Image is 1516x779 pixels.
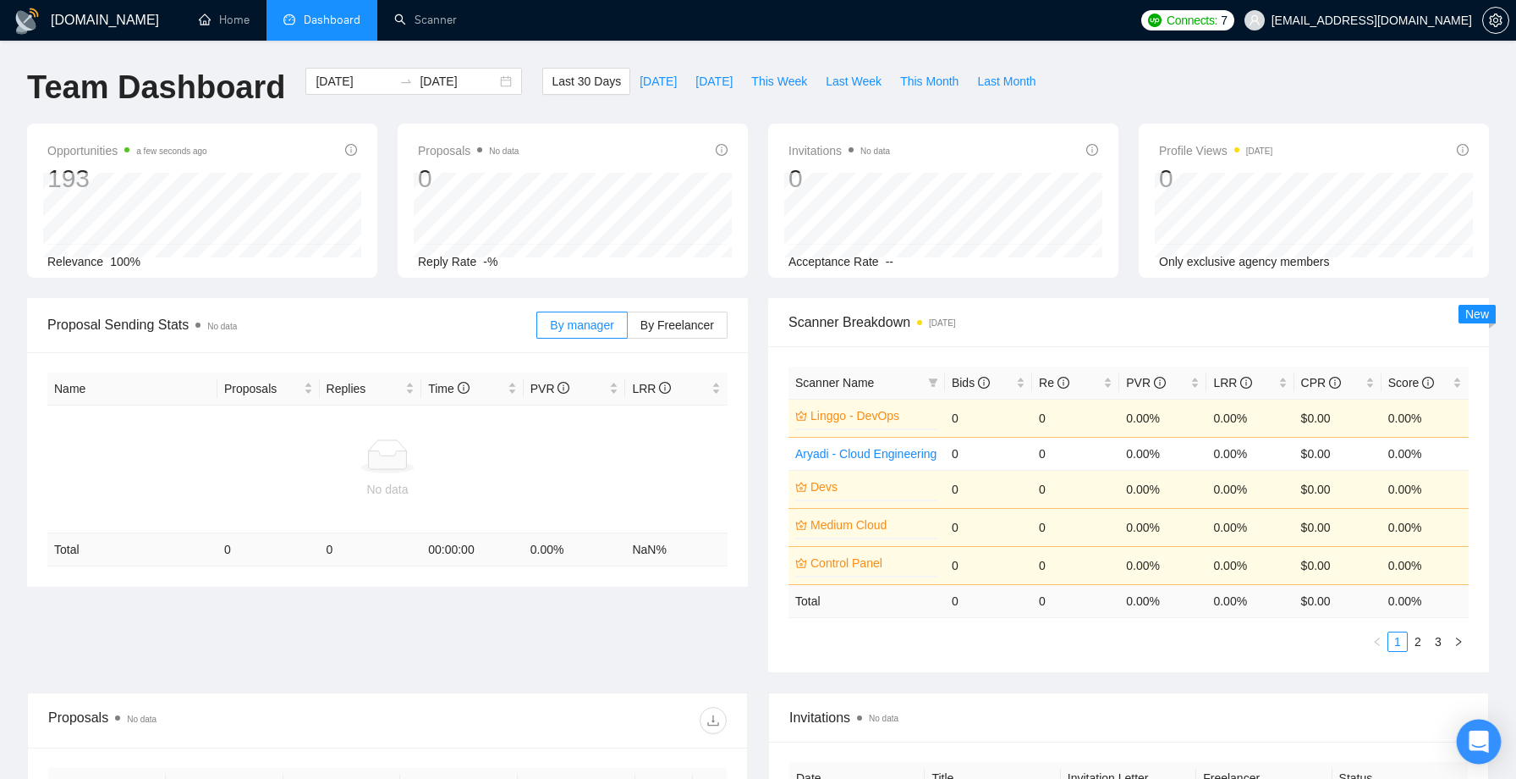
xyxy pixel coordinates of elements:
[1301,376,1341,389] span: CPR
[1381,399,1469,437] td: 0.00%
[47,163,207,195] div: 193
[945,470,1032,508] td: 0
[716,144,728,156] span: info-circle
[788,584,945,617] td: Total
[1119,508,1206,546] td: 0.00%
[1039,376,1069,389] span: Re
[127,715,157,724] span: No data
[1032,399,1119,437] td: 0
[489,146,519,156] span: No data
[1206,437,1294,470] td: 0.00%
[1032,470,1119,508] td: 0
[1246,146,1272,156] time: [DATE]
[136,146,206,156] time: a few seconds ago
[795,447,937,461] a: Aryadi - Cloud Engineering
[795,410,807,422] span: crown
[1206,470,1294,508] td: 0.00%
[48,707,387,734] div: Proposals
[1381,546,1469,584] td: 0.00%
[891,68,968,95] button: This Month
[945,508,1032,546] td: 0
[700,707,727,734] button: download
[542,68,630,95] button: Last 30 Days
[795,519,807,531] span: crown
[1032,546,1119,584] td: 0
[1119,437,1206,470] td: 0.00%
[795,557,807,569] span: crown
[320,533,422,566] td: 0
[945,437,1032,470] td: 0
[1367,632,1387,652] li: Previous Page
[224,379,300,398] span: Proposals
[1294,546,1381,584] td: $0.00
[1206,546,1294,584] td: 0.00%
[816,68,891,95] button: Last Week
[788,141,890,161] span: Invitations
[1249,14,1261,26] span: user
[632,382,671,395] span: LRR
[1457,720,1502,765] div: Open Intercom Messenger
[1381,508,1469,546] td: 0.00%
[925,370,942,395] span: filter
[1381,437,1469,470] td: 0.00%
[810,406,935,425] a: Linggo - DevOps
[1057,377,1069,389] span: info-circle
[530,382,570,395] span: PVR
[1483,14,1508,27] span: setting
[1206,399,1294,437] td: 0.00%
[1408,632,1428,652] li: 2
[1119,399,1206,437] td: 0.00%
[418,255,476,268] span: Reply Rate
[1367,632,1387,652] button: left
[1329,377,1341,389] span: info-circle
[1206,584,1294,617] td: 0.00 %
[1167,11,1217,30] span: Connects:
[47,141,207,161] span: Opportunities
[1294,399,1381,437] td: $0.00
[952,376,990,389] span: Bids
[751,72,807,91] span: This Week
[394,13,457,27] a: searchScanner
[1465,307,1489,321] span: New
[47,314,536,335] span: Proposal Sending Stats
[1119,470,1206,508] td: 0.00%
[945,546,1032,584] td: 0
[686,68,742,95] button: [DATE]
[399,75,413,88] span: swap-right
[1387,632,1408,652] li: 1
[1126,376,1166,389] span: PVR
[860,146,890,156] span: No data
[640,72,677,91] span: [DATE]
[316,72,393,91] input: Start date
[47,533,217,566] td: Total
[900,72,958,91] span: This Month
[1032,508,1119,546] td: 0
[1448,632,1469,652] li: Next Page
[418,163,519,195] div: 0
[1159,255,1330,268] span: Only exclusive agency members
[810,478,935,496] a: Devs
[1119,584,1206,617] td: 0.00 %
[945,584,1032,617] td: 0
[47,373,217,406] th: Name
[700,714,726,727] span: download
[1429,633,1447,651] a: 3
[630,68,686,95] button: [DATE]
[1453,637,1464,647] span: right
[1422,377,1434,389] span: info-circle
[1032,584,1119,617] td: 0
[1294,508,1381,546] td: $0.00
[327,379,403,398] span: Replies
[199,13,250,27] a: homeHome
[788,163,890,195] div: 0
[420,72,497,91] input: End date
[1086,144,1098,156] span: info-circle
[1032,437,1119,470] td: 0
[1213,376,1252,389] span: LRR
[1388,376,1434,389] span: Score
[458,382,470,394] span: info-circle
[428,382,469,395] span: Time
[47,255,103,268] span: Relevance
[217,373,320,406] th: Proposals
[1294,584,1381,617] td: $ 0.00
